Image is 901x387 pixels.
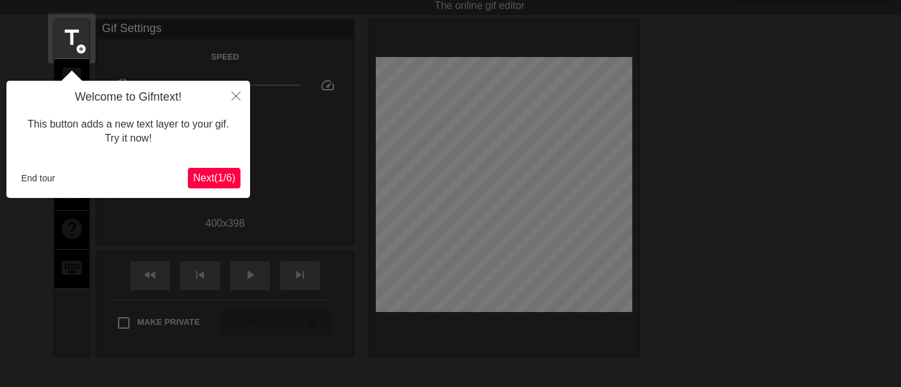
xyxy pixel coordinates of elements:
button: End tour [16,169,60,188]
h4: Welcome to Gifntext! [16,90,240,104]
button: Close [222,81,250,110]
div: This button adds a new text layer to your gif. Try it now! [16,104,240,159]
button: Next [188,168,240,188]
span: Next ( 1 / 6 ) [193,172,235,183]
